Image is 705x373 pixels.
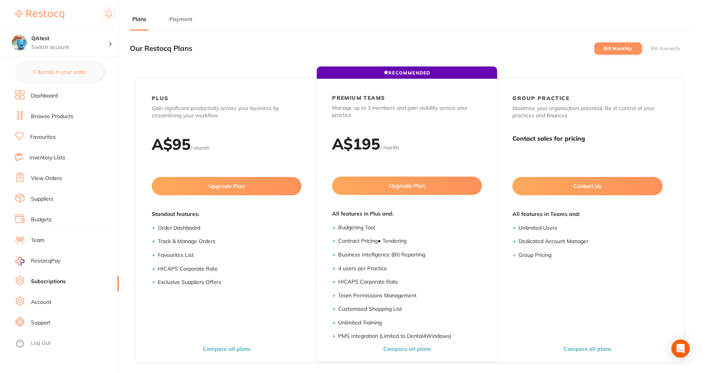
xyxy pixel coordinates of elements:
[338,332,482,340] li: PMS Integration (Limited to Dental4Windows)
[561,345,614,352] button: Compare all plans
[15,257,60,266] a: RestocqPay
[158,279,301,286] li: Exclusive Suppliers Offers
[31,216,52,224] a: Budgets
[31,44,109,51] p: Switch account
[519,224,662,232] li: Unlimited Users
[519,238,662,245] li: Dedicated Account Manager
[201,345,253,352] button: Compare all plans
[512,211,662,218] span: All features in Teams and:
[332,210,482,218] span: All features in Plus and:
[31,92,58,100] a: Dashboard
[604,46,632,51] label: Bill Monthly
[15,337,117,350] button: Log Out
[15,257,24,266] img: RestocqPay
[30,133,56,141] a: Favourites
[15,10,64,19] img: Restocq Logo
[152,211,301,218] span: Standout features:
[332,177,482,195] button: Upgrade Plan
[338,265,482,272] li: 4 users per Practice
[31,113,73,120] a: Browse Products
[31,35,109,42] h4: QAtest
[29,154,65,162] a: Inventory Lists
[519,251,662,259] li: Group Pricing
[152,135,191,154] h2: A$ 95
[338,251,482,259] li: Business Intelligence (BI) Reporting
[512,95,569,102] h2: GROUP PRACTICE
[31,175,62,182] a: View Orders
[12,35,27,50] img: QAtest
[15,6,64,23] a: Restocq Logo
[31,195,53,203] a: Suppliers
[31,237,44,244] a: Team
[158,238,301,245] li: Track & Manage Orders
[671,339,690,358] div: Open Intercom Messenger
[381,345,433,352] button: Compare all plans
[152,105,301,120] p: Gain significant productivity across your business by streamlining your workflow
[152,177,301,195] button: Upgrade Plan
[338,278,482,286] li: HICAPS Corporate Rate
[158,251,301,259] li: Favourites List
[512,105,662,120] p: Maximise your organisation potential. Be in control of your practices and finances
[338,224,482,232] li: Budgeting Tool
[15,63,104,81] button: 0 item(s) in your order
[338,305,482,313] li: Customised Shopping List
[332,104,482,119] p: Manage up to 3 members and gain visibility across your practice
[167,16,194,23] button: Payment
[512,135,662,142] h3: Contact sales for pricing
[338,237,482,245] li: Contract Pricing ● Tendering
[31,319,50,327] a: Support
[332,94,385,101] h2: PREMIUM TEAMS
[130,44,192,53] h3: Our Restocq Plans
[512,177,662,195] button: Contact Us
[191,144,209,151] span: / month
[158,265,301,273] li: HICAPS Corporate Rate
[31,257,60,265] span: RestocqPay
[31,298,51,306] a: Account
[380,144,399,151] span: / month
[338,319,482,327] li: Unlimited Training
[338,292,482,300] li: Team Permissions Management
[384,70,430,76] span: RECOMMENDED
[31,339,51,347] a: Log Out
[651,46,681,51] label: Bill Annually
[152,95,169,102] h2: PLUS
[158,224,301,232] li: Order Dashboard
[332,134,380,153] h2: A$ 195
[130,16,149,23] button: Plans
[31,278,66,285] a: Subscriptions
